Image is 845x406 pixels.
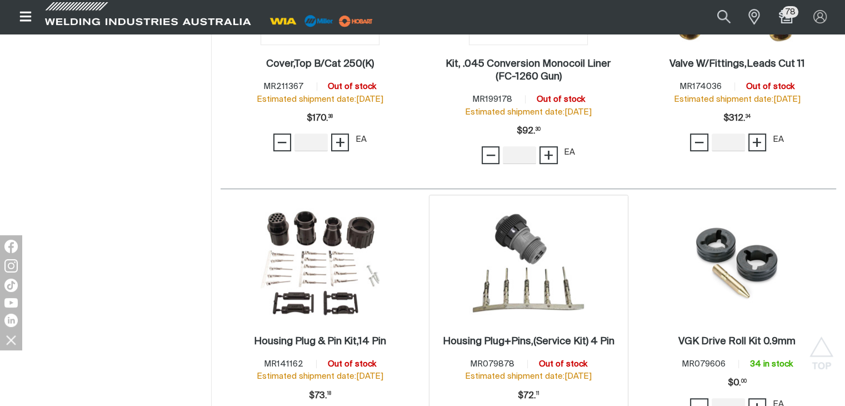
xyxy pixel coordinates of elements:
[486,146,496,165] span: −
[537,95,585,103] span: Out of stock
[257,372,383,380] span: Estimated shipment date: [DATE]
[746,115,751,119] sup: 34
[723,107,751,130] div: Price
[470,360,514,368] span: MR079878
[254,335,386,348] a: Housing Plug & Pin Kit,14 Pin
[307,107,333,130] div: Price
[261,204,379,323] img: Housing Plug & Pin Kit,14 Pin
[752,133,762,152] span: +
[264,360,303,368] span: MR141162
[446,59,611,82] h2: Kit, .045 Conversion Monocoil Liner (FC-1260 Gun)
[741,379,746,384] sup: 00
[335,133,346,152] span: +
[723,107,751,130] span: $312.
[727,372,746,394] div: Price
[694,133,704,152] span: −
[4,314,18,327] img: LinkedIn
[4,240,18,253] img: Facebook
[443,336,614,346] h2: Housing Plug+Pins,(Service Kit) 4 Pin
[669,59,804,69] h2: Valve W/Fittings,Leads Cut 11
[328,360,376,368] span: Out of stock
[435,58,622,83] a: Kit, .045 Conversion Monocoil Liner (FC-1260 Gun)
[4,279,18,292] img: TikTok
[673,95,800,103] span: Estimated shipment date: [DATE]
[564,146,575,159] div: EA
[669,58,804,71] a: Valve W/Fittings,Leads Cut 11
[472,95,512,103] span: MR199178
[4,298,18,308] img: YouTube
[307,107,333,130] span: $170.
[679,82,722,91] span: MR174036
[2,330,21,349] img: hide socials
[536,127,541,132] sup: 30
[469,204,588,323] img: Housing Plug+Pins,(Service Kit) 4 Pin
[465,108,592,116] span: Estimated shipment date: [DATE]
[681,360,725,368] span: MR079606
[443,335,614,348] a: Housing Plug+Pins,(Service Kit) 4 Pin
[266,59,374,69] h2: Cover,Top B/Cat 250(K)
[677,209,796,316] img: VGK Drive Roll Kit 0.9mm
[727,372,746,394] span: $0.
[4,259,18,273] img: Instagram
[328,115,333,119] sup: 38
[517,120,541,142] div: Price
[678,336,796,346] h2: VGK Drive Roll Kit 0.9mm
[465,372,592,380] span: Estimated shipment date: [DATE]
[327,392,331,396] sup: 18
[277,133,287,152] span: −
[257,95,383,103] span: Estimated shipment date: [DATE]
[543,146,554,165] span: +
[772,133,783,146] div: EA
[539,360,587,368] span: Out of stock
[336,13,376,29] img: miller
[691,4,742,29] input: Product name or item number...
[263,82,303,91] span: MR211367
[356,133,367,146] div: EA
[336,17,376,25] a: miller
[809,336,834,362] button: Scroll to top
[746,82,794,91] span: Out of stock
[749,360,792,368] span: 34 in stock
[266,58,374,71] a: Cover,Top B/Cat 250(K)
[536,392,539,396] sup: 11
[517,120,541,142] span: $92.
[328,82,376,91] span: Out of stock
[678,335,796,348] a: VGK Drive Roll Kit 0.9mm
[254,336,386,346] h2: Housing Plug & Pin Kit,14 Pin
[705,4,743,29] button: Search products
